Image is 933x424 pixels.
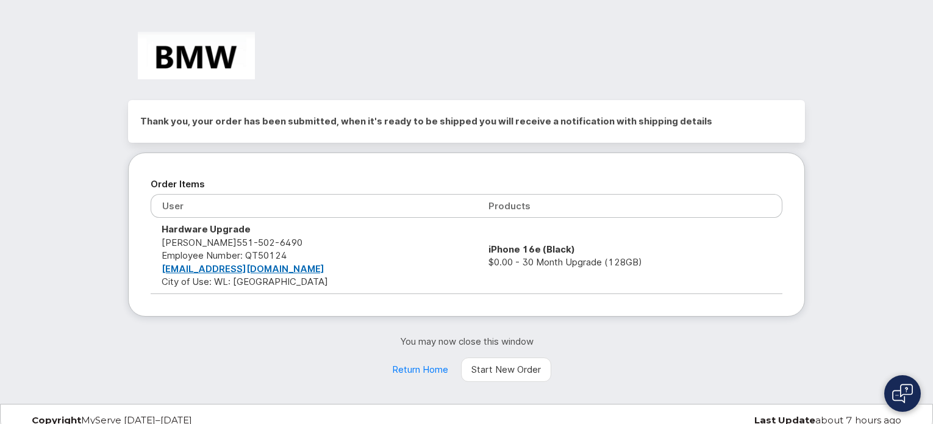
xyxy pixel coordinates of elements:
[151,194,477,218] th: User
[477,218,782,293] td: $0.00 - 30 Month Upgrade (128GB)
[488,243,575,255] strong: iPhone 16e (Black)
[382,358,459,382] a: Return Home
[275,237,302,248] span: 6490
[162,263,324,275] a: [EMAIL_ADDRESS][DOMAIN_NAME]
[892,384,913,403] img: Open chat
[151,218,477,293] td: [PERSON_NAME] City of Use: WL: [GEOGRAPHIC_DATA]
[254,237,275,248] span: 502
[138,32,255,79] img: BMW Manufacturing Co LLC
[237,237,302,248] span: 551
[128,335,805,348] p: You may now close this window
[477,194,782,218] th: Products
[461,358,551,382] a: Start New Order
[162,223,251,235] strong: Hardware Upgrade
[162,250,287,261] span: Employee Number: QT50124
[151,175,782,193] h2: Order Items
[140,112,793,131] h2: Thank you, your order has been submitted, when it's ready to be shipped you will receive a notifi...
